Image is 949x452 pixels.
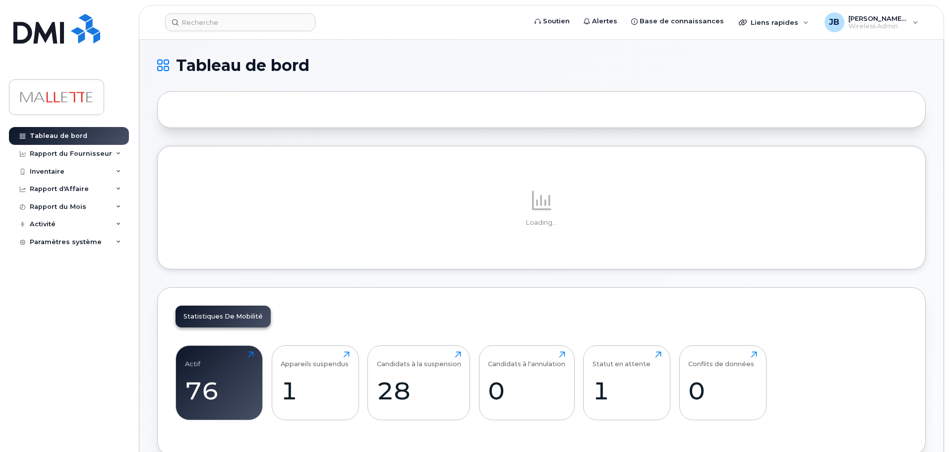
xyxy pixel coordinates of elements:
div: Appareils suspendus [281,351,349,368]
div: 1 [281,376,350,405]
span: Tableau de bord [176,58,309,73]
div: 76 [185,376,254,405]
div: 1 [593,376,661,405]
p: Loading... [176,218,907,227]
div: Candidats à la suspension [377,351,461,368]
a: Appareils suspendus1 [281,351,350,415]
div: 28 [377,376,461,405]
a: Actif76 [185,351,254,415]
a: Conflits de données0 [688,351,757,415]
a: Candidats à l'annulation0 [488,351,565,415]
div: Candidats à l'annulation [488,351,565,368]
div: Conflits de données [688,351,754,368]
a: Candidats à la suspension28 [377,351,461,415]
a: Statut en attente1 [593,351,661,415]
div: 0 [488,376,565,405]
div: Actif [185,351,200,368]
div: 0 [688,376,757,405]
div: Statut en attente [593,351,651,368]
